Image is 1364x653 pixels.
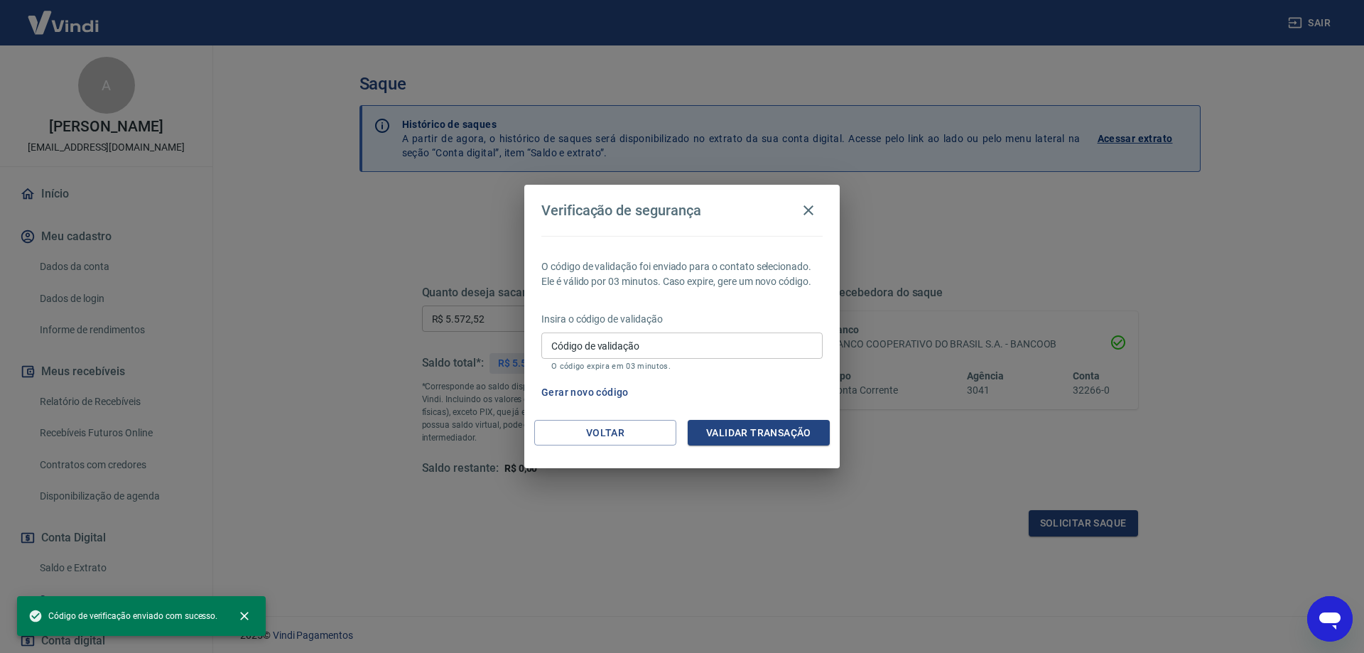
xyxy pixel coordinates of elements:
div: Domínio [75,84,109,93]
button: Gerar novo código [536,379,634,406]
img: tab_domain_overview_orange.svg [59,82,70,94]
button: Voltar [534,420,676,446]
span: Código de verificação enviado com sucesso. [28,609,217,623]
h4: Verificação de segurança [541,202,701,219]
p: O código expira em 03 minutos. [551,362,813,371]
img: tab_keywords_by_traffic_grey.svg [150,82,161,94]
div: Palavras-chave [166,84,228,93]
button: Validar transação [688,420,830,446]
div: [PERSON_NAME]: [DOMAIN_NAME] [37,37,203,48]
iframe: Botão para abrir a janela de mensagens [1307,596,1353,642]
button: close [229,600,260,632]
div: v 4.0.25 [40,23,70,34]
p: O código de validação foi enviado para o contato selecionado. Ele é válido por 03 minutos. Caso e... [541,259,823,289]
img: website_grey.svg [23,37,34,48]
p: Insira o código de validação [541,312,823,327]
img: logo_orange.svg [23,23,34,34]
